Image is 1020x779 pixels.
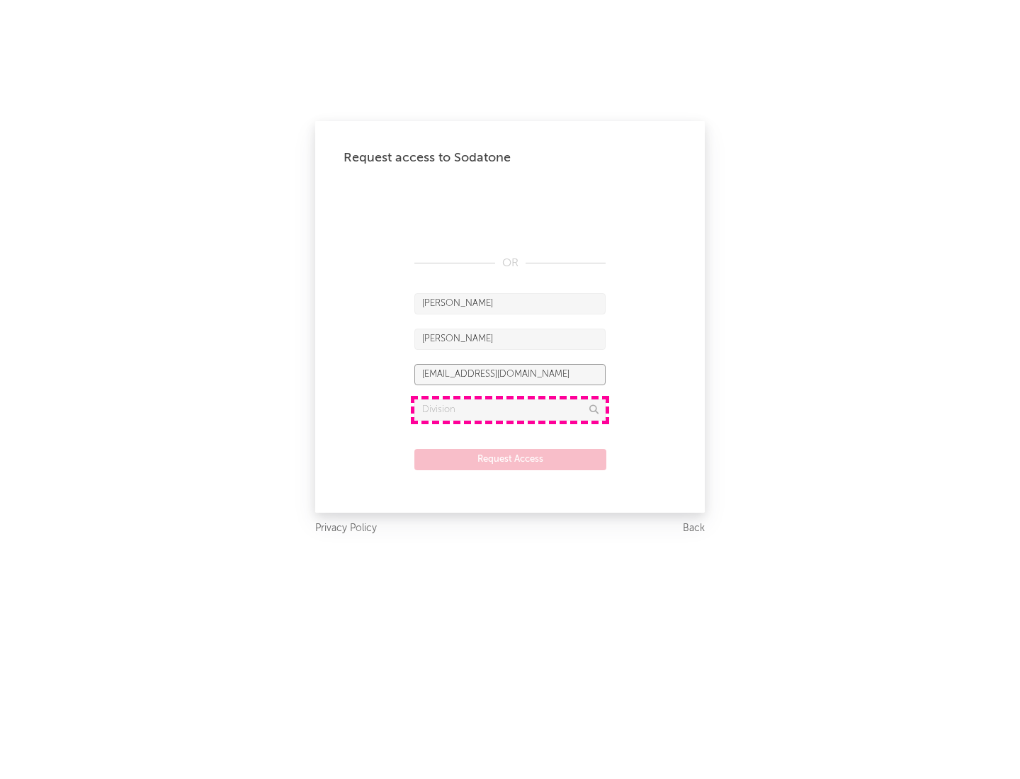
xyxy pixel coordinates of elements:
[414,399,606,421] input: Division
[344,149,676,166] div: Request access to Sodatone
[683,520,705,538] a: Back
[414,329,606,350] input: Last Name
[414,364,606,385] input: Email
[414,449,606,470] button: Request Access
[414,293,606,314] input: First Name
[315,520,377,538] a: Privacy Policy
[414,255,606,272] div: OR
